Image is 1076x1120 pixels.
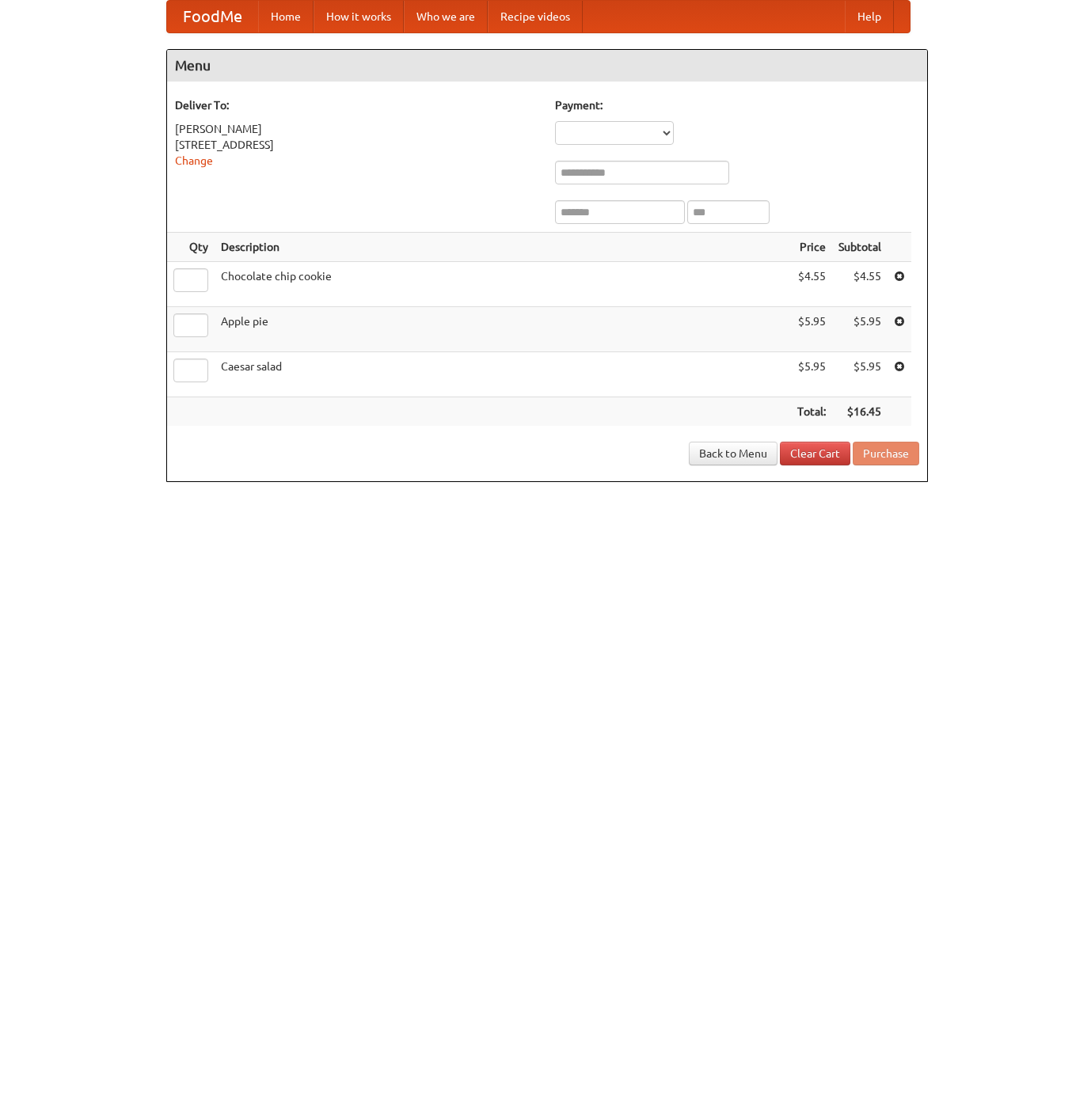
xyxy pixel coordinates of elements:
[215,262,791,307] td: Chocolate chip cookie
[175,154,213,167] a: Change
[832,233,888,262] th: Subtotal
[555,97,919,113] h5: Payment:
[167,50,927,82] h4: Menu
[689,442,778,465] a: Back to Menu
[832,397,888,427] th: $16.45
[175,97,539,113] h5: Deliver To:
[845,1,894,32] a: Help
[167,1,258,32] a: FoodMe
[791,397,832,427] th: Total:
[314,1,404,32] a: How it works
[791,262,832,307] td: $4.55
[215,233,791,262] th: Description
[215,307,791,352] td: Apple pie
[488,1,583,32] a: Recipe videos
[175,121,539,137] div: [PERSON_NAME]
[791,352,832,397] td: $5.95
[853,442,919,465] button: Purchase
[258,1,314,32] a: Home
[404,1,488,32] a: Who we are
[832,262,888,307] td: $4.55
[175,137,539,153] div: [STREET_ADDRESS]
[215,352,791,397] td: Caesar salad
[167,233,215,262] th: Qty
[791,233,832,262] th: Price
[780,442,850,465] a: Clear Cart
[791,307,832,352] td: $5.95
[832,352,888,397] td: $5.95
[832,307,888,352] td: $5.95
